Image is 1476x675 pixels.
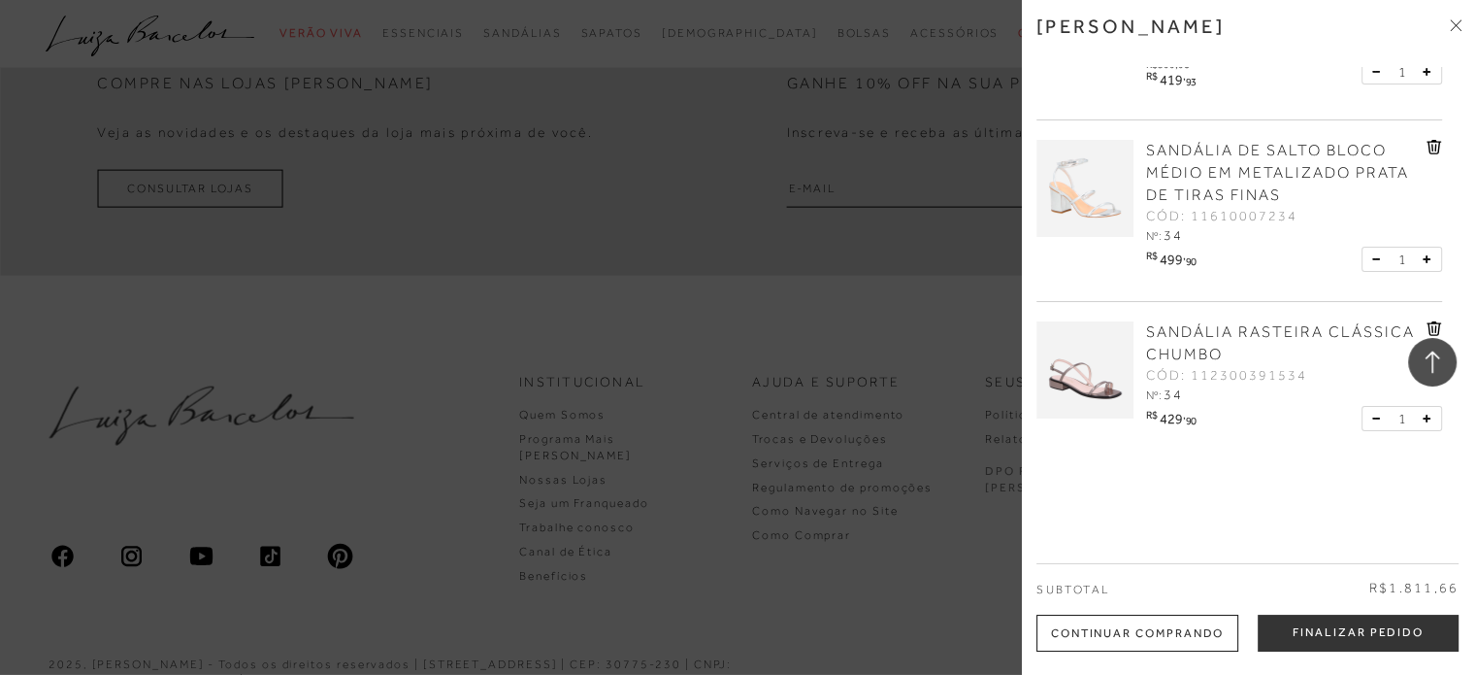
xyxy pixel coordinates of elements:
[1146,71,1157,82] i: R$
[1036,140,1133,237] img: SANDÁLIA DE SALTO BLOCO MÉDIO EM METALIZADO PRATA DE TIRAS FINAS
[1146,321,1422,366] a: SANDÁLIA RASTEIRA CLÁSSICA CHUMBO
[1369,579,1459,598] span: R$1.811,66
[1183,410,1197,421] i: ,
[1146,207,1297,226] span: CÓD: 11610007234
[1146,410,1157,421] i: R$
[1036,15,1225,38] h3: [PERSON_NAME]
[1397,250,1405,270] span: 1
[1146,388,1162,402] span: Nº:
[1397,62,1405,83] span: 1
[1036,615,1238,652] div: Continuar Comprando
[1146,142,1409,204] span: SANDÁLIA DE SALTO BLOCO MÉDIO EM METALIZADO PRATA DE TIRAS FINAS
[1160,411,1183,426] span: 429
[1164,227,1183,243] span: 34
[1146,366,1307,386] span: CÓD: 112300391534
[1186,255,1197,267] span: 90
[1183,251,1197,261] i: ,
[1160,72,1183,87] span: 419
[1164,387,1183,402] span: 34
[1146,140,1422,207] a: SANDÁLIA DE SALTO BLOCO MÉDIO EM METALIZADO PRATA DE TIRAS FINAS
[1036,583,1109,596] span: Subtotal
[1160,252,1183,267] span: 499
[1258,615,1459,652] button: Finalizar Pedido
[1397,409,1405,429] span: 1
[1146,229,1162,243] span: Nº:
[1183,71,1197,82] i: ,
[1036,321,1133,419] img: SANDÁLIA RASTEIRA CLÁSSICA CHUMBO
[1186,415,1197,426] span: 90
[1186,76,1197,87] span: 93
[1146,251,1157,261] i: R$
[1146,323,1415,363] span: SANDÁLIA RASTEIRA CLÁSSICA CHUMBO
